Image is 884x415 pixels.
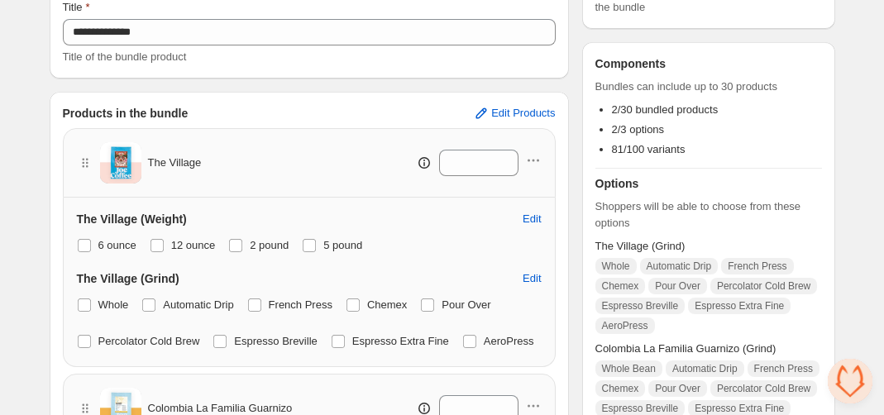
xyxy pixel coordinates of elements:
span: Edit Products [491,107,555,120]
img: The Village [100,142,141,184]
span: Edit [523,212,541,226]
span: Espresso Breville [234,335,317,347]
span: Automatic Drip [163,298,233,311]
span: Pour Over [655,382,700,395]
span: Espresso Extra Fine [352,335,449,347]
span: The Village [148,155,202,171]
button: Edit Products [463,100,565,126]
span: Pour Over [442,298,490,311]
span: Shoppers will be able to choose from these options [595,198,822,231]
h3: The Village (Grind) [77,270,179,287]
span: French Press [754,362,813,375]
div: Open chat [828,359,872,403]
span: 12 ounce [171,239,216,251]
span: French Press [269,298,332,311]
button: Edit [513,206,551,232]
span: 2/30 bundled products [612,103,719,116]
span: Whole [98,298,129,311]
span: Whole [602,260,630,273]
span: Chemex [602,279,639,293]
h3: Options [595,175,822,192]
span: Colombia La Familia Guarnizo (Grind) [595,341,822,357]
span: 2 pound [250,239,289,251]
span: Percolator Cold Brew [717,279,810,293]
span: 81/100 variants [612,143,686,155]
span: Whole Bean [602,362,656,375]
span: Title of the bundle product [63,50,187,63]
span: AeroPress [602,319,648,332]
span: Automatic Drip [647,260,712,273]
span: Espresso Breville [602,299,679,312]
span: Percolator Cold Brew [717,382,810,395]
h3: The Village (Weight) [77,211,187,227]
span: 6 ounce [98,239,136,251]
span: Chemex [367,298,407,311]
span: Percolator Cold Brew [98,335,200,347]
span: AeroPress [484,335,534,347]
span: Espresso Extra Fine [695,299,784,312]
button: Edit [513,265,551,292]
span: Pour Over [655,279,700,293]
h3: Products in the bundle [63,105,189,122]
span: 5 pound [323,239,362,251]
span: The Village (Grind) [595,238,822,255]
span: Espresso Extra Fine [695,402,784,415]
h3: Components [595,55,667,72]
span: 2/3 options [612,123,665,136]
span: French Press [728,260,786,273]
span: Espresso Breville [602,402,679,415]
span: Edit [523,272,541,285]
span: Automatic Drip [672,362,738,375]
span: Chemex [602,382,639,395]
span: Bundles can include up to 30 products [595,79,822,95]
